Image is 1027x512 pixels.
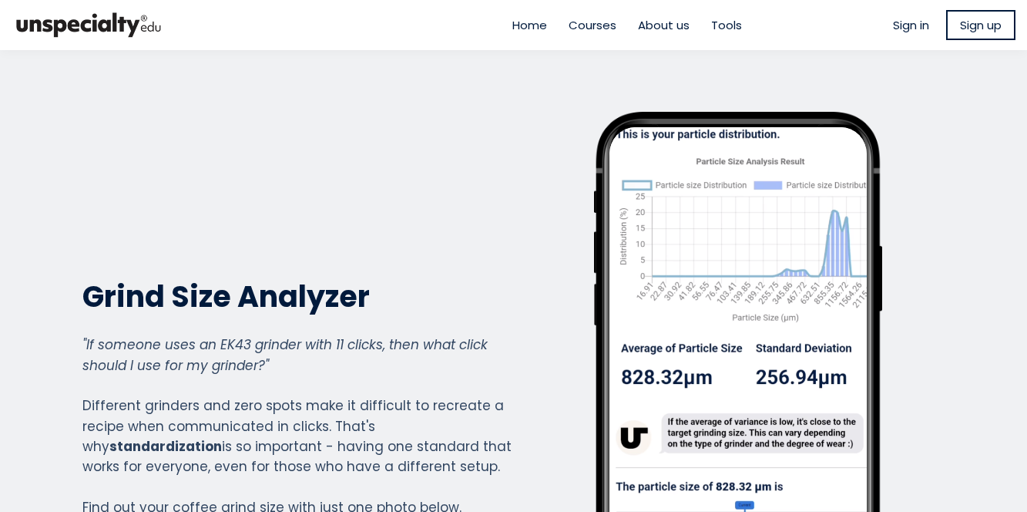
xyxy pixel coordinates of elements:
img: bc390a18feecddb333977e298b3a00a1.png [12,6,166,44]
a: About us [638,16,690,34]
em: "If someone uses an EK43 grinder with 11 clicks, then what click should I use for my grinder?" [82,335,488,374]
a: Sign in [893,16,929,34]
a: Home [512,16,547,34]
span: Sign up [960,16,1002,34]
a: Courses [569,16,616,34]
a: Sign up [946,10,1015,40]
strong: standardization [109,437,222,456]
h2: Grind Size Analyzer [82,278,512,315]
a: Tools [711,16,742,34]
